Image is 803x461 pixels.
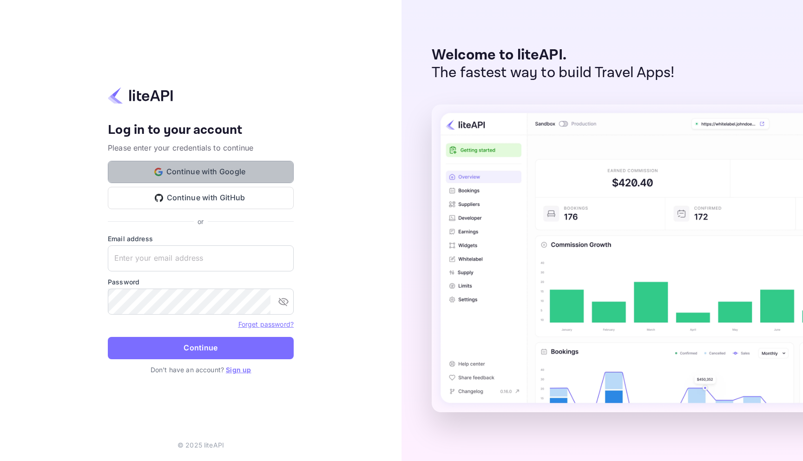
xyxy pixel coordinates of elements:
button: Continue [108,337,294,359]
p: The fastest way to build Travel Apps! [432,64,675,82]
label: Email address [108,234,294,244]
p: Please enter your credentials to continue [108,142,294,153]
p: Welcome to liteAPI. [432,46,675,64]
a: Sign up [226,366,251,374]
p: Don't have an account? [108,365,294,375]
p: © 2025 liteAPI [178,440,224,450]
a: Forget password? [238,320,294,328]
img: liteapi [108,86,173,105]
button: toggle password visibility [274,292,293,311]
button: Continue with GitHub [108,187,294,209]
a: Forget password? [238,319,294,329]
input: Enter your email address [108,245,294,271]
button: Continue with Google [108,161,294,183]
label: Password [108,277,294,287]
p: or [197,217,204,226]
h4: Log in to your account [108,122,294,138]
